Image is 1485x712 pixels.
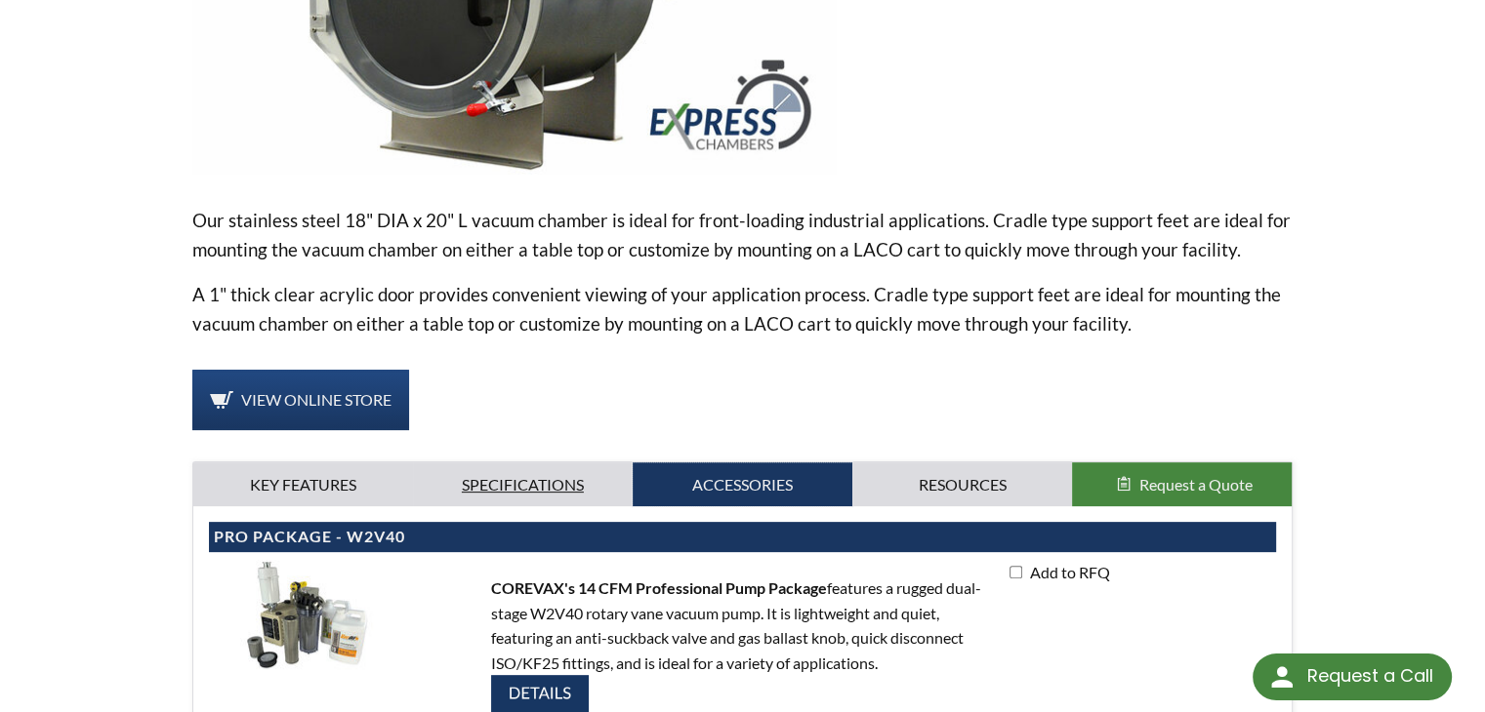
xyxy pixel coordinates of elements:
[1266,661,1298,692] img: round button
[214,527,1272,547] h4: Pro Package - W2V40
[192,206,1294,264] p: Our stainless steel 18" DIA x 20" L vacuum chamber is ideal for front-loading industrial applicat...
[633,462,852,507] a: Accessories
[1306,653,1432,698] div: Request a Call
[1253,653,1452,700] div: Request a Call
[413,462,633,507] a: Specifications
[193,462,413,507] a: Key Features
[1010,566,1022,578] input: Add to RFQ
[192,370,409,430] a: View Online Store
[241,390,392,409] span: View Online Store
[852,462,1072,507] a: Resources
[1025,563,1110,581] span: Add to RFQ
[209,560,404,670] img: PPW2V40.jpg
[1138,475,1252,494] span: Request a Quote
[1072,462,1292,507] button: Request a Quote
[192,280,1294,338] p: A 1" thick clear acrylic door provides convenient viewing of your application process. Cradle typ...
[491,578,827,597] strong: COREVAX's 14 CFM Professional Pump Package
